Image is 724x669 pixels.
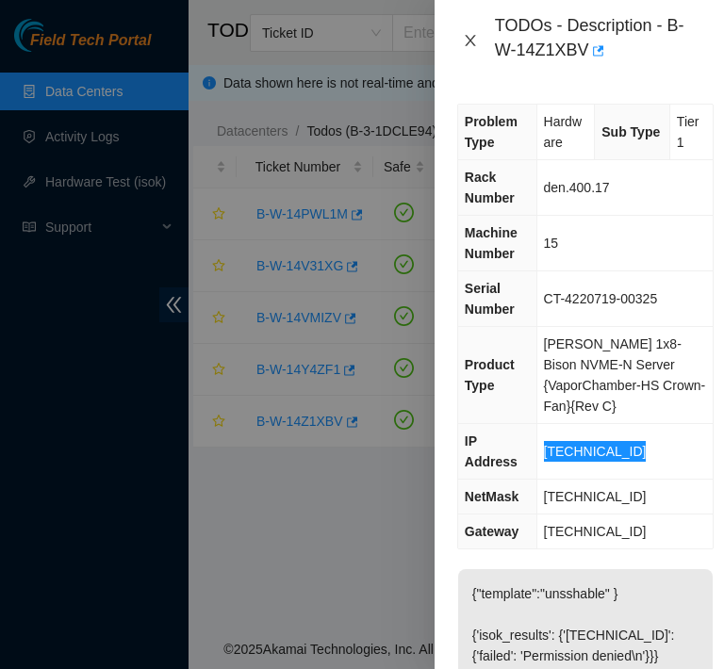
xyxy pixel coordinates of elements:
[544,444,647,459] span: [TECHNICAL_ID]
[677,114,699,150] span: Tier 1
[544,114,582,150] span: Hardware
[465,489,519,504] span: NetMask
[463,33,478,48] span: close
[465,170,515,205] span: Rack Number
[544,291,658,306] span: CT-4220719-00325
[544,336,706,414] span: [PERSON_NAME] 1x8-Bison NVME-N Server {VaporChamber-HS Crown-Fan}{Rev C}
[544,489,647,504] span: [TECHNICAL_ID]
[465,357,515,393] span: Product Type
[457,32,484,50] button: Close
[465,225,518,261] span: Machine Number
[495,15,701,66] div: TODOs - Description - B-W-14Z1XBV
[465,524,519,539] span: Gateway
[544,236,559,251] span: 15
[465,433,518,469] span: IP Address
[544,180,610,195] span: den.400.17
[465,281,515,317] span: Serial Number
[601,124,660,139] span: Sub Type
[544,524,647,539] span: [TECHNICAL_ID]
[465,114,518,150] span: Problem Type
